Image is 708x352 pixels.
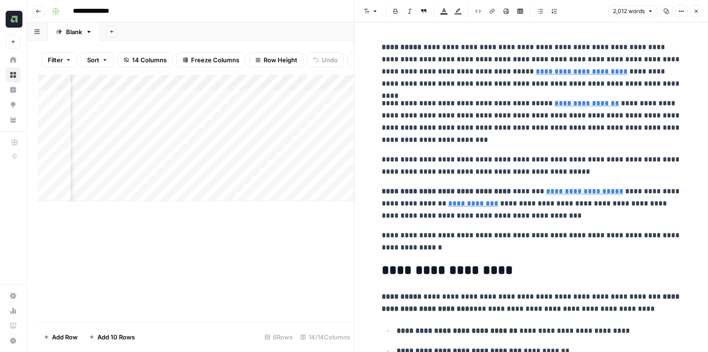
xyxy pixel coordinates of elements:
[132,55,167,65] span: 14 Columns
[322,55,338,65] span: Undo
[42,52,77,67] button: Filter
[6,11,22,28] img: Assembled Logo
[6,67,21,82] a: Browse
[6,7,21,31] button: Workspace: Assembled
[6,112,21,127] a: Your Data
[296,330,354,345] div: 14/14 Columns
[48,22,100,41] a: Blank
[264,55,297,65] span: Row Height
[609,5,657,17] button: 2,012 words
[118,52,173,67] button: 14 Columns
[191,55,239,65] span: Freeze Columns
[613,7,645,15] span: 2,012 words
[81,52,114,67] button: Sort
[87,55,99,65] span: Sort
[52,332,78,342] span: Add Row
[48,55,63,65] span: Filter
[38,330,83,345] button: Add Row
[6,52,21,67] a: Home
[6,303,21,318] a: Usage
[6,333,21,348] button: Help + Support
[97,332,135,342] span: Add 10 Rows
[249,52,303,67] button: Row Height
[83,330,140,345] button: Add 10 Rows
[6,97,21,112] a: Opportunities
[66,27,82,37] div: Blank
[177,52,245,67] button: Freeze Columns
[261,330,296,345] div: 6 Rows
[6,318,21,333] a: Learning Hub
[6,288,21,303] a: Settings
[307,52,344,67] button: Undo
[6,82,21,97] a: Insights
